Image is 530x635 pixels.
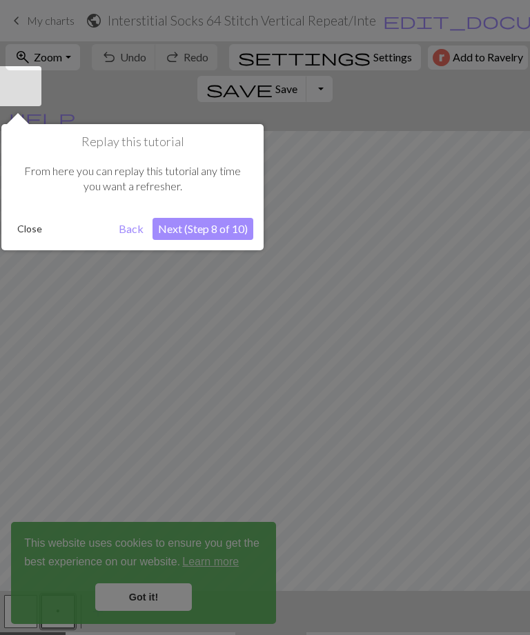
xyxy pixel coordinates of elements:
[113,218,149,240] button: Back
[12,219,48,239] button: Close
[12,134,253,150] h1: Replay this tutorial
[153,218,253,240] button: Next (Step 8 of 10)
[12,150,253,208] div: From here you can replay this tutorial any time you want a refresher.
[1,124,264,250] div: Replay this tutorial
